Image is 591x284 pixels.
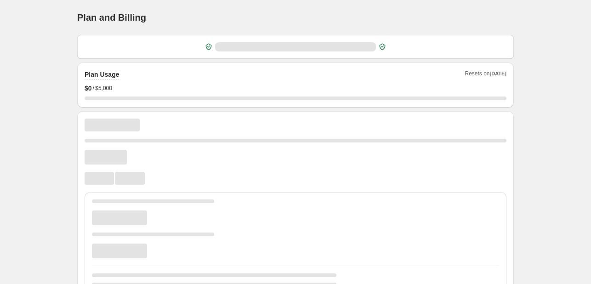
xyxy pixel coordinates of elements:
div: / [85,84,506,93]
span: Resets on [465,70,507,80]
span: $ 0 [85,84,92,93]
span: [DATE] [490,71,506,76]
span: $5,000 [95,85,112,92]
h2: Plan Usage [85,70,119,79]
h1: Plan and Billing [77,12,146,23]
